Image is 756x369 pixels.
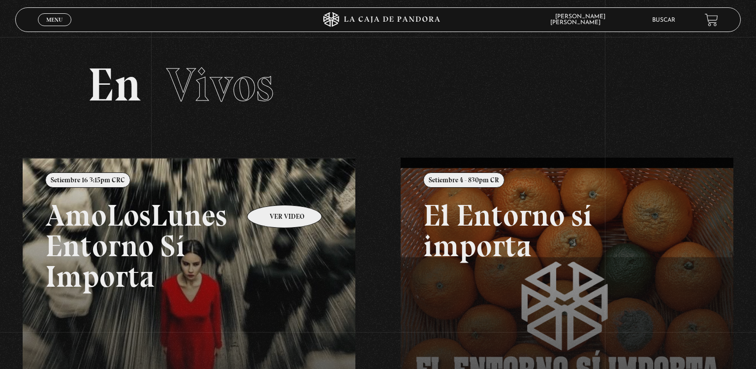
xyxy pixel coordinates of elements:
[88,62,668,108] h2: En
[705,13,718,26] a: View your shopping cart
[550,14,610,26] span: [PERSON_NAME] [PERSON_NAME]
[46,17,63,23] span: Menu
[652,17,675,23] a: Buscar
[166,57,274,113] span: Vivos
[43,25,66,32] span: Cerrar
